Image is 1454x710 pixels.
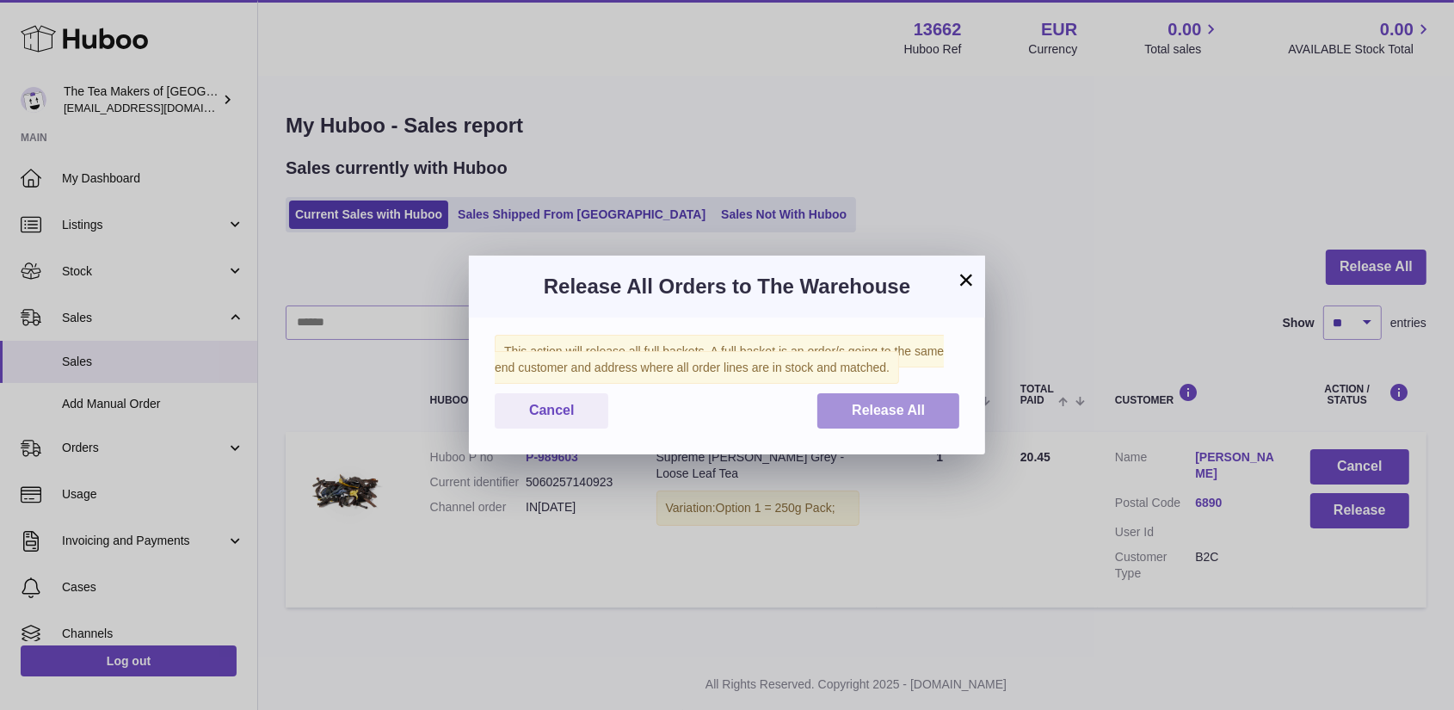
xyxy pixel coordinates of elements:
span: Release All [852,403,925,417]
h3: Release All Orders to The Warehouse [495,273,959,300]
span: This action will release all full baskets. A full basket is an order/s going to the same end cust... [495,335,944,384]
button: Cancel [495,393,608,429]
button: × [956,269,977,290]
button: Release All [817,393,959,429]
span: Cancel [529,403,574,417]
